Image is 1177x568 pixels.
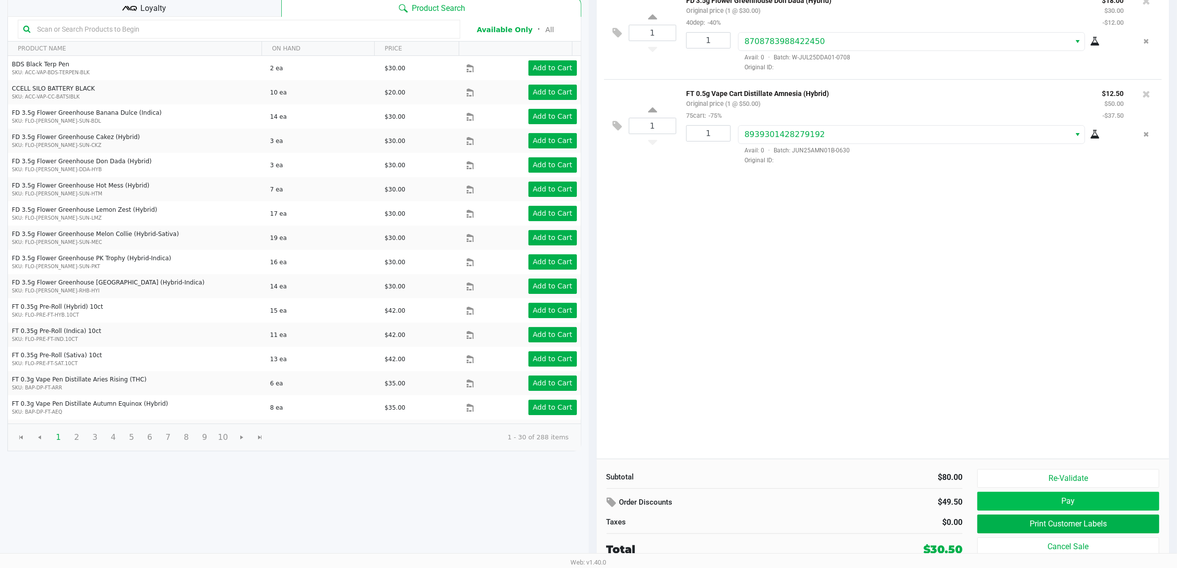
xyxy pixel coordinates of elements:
[195,428,214,447] span: Page 9
[140,2,166,14] span: Loyalty
[12,238,262,246] p: SKU: FLO-[PERSON_NAME]-SUN-MEC
[238,433,246,441] span: Go to the next page
[528,109,577,124] button: Add to Cart
[140,428,159,447] span: Page 6
[8,371,265,395] td: FT 0.3g Vape Pen Distillate Aries Rising (THC)
[686,7,760,14] small: Original price (1 @ $30.00)
[12,287,262,294] p: SKU: FLO-[PERSON_NAME]-RHB-HYI
[86,428,104,447] span: Page 3
[12,214,262,222] p: SKU: FLO-[PERSON_NAME]-SUN-LMZ
[607,494,839,512] div: Order Discounts
[385,331,405,338] span: $42.00
[385,186,405,193] span: $30.00
[104,428,123,447] span: Page 4
[8,56,265,80] td: BDS Black Terp Pen
[265,153,380,177] td: 3 ea
[12,335,262,343] p: SKU: FLO-PRE-FT-IND.10CT
[265,56,380,80] td: 2 ea
[528,400,577,415] button: Add to Cart
[12,311,262,319] p: SKU: FLO-PRE-FT-HYB.10CT
[12,166,262,173] p: SKU: FLO-[PERSON_NAME]-DDA-HYB
[977,537,1159,556] button: Cancel Sale
[764,147,774,154] span: ·
[8,347,265,371] td: FT 0.35g Pre-Roll (Sativa) 10ct
[12,93,262,100] p: SKU: ACC-VAP-CC-BATSIBLK
[159,428,177,447] span: Page 7
[49,428,68,447] span: Page 1
[528,254,577,270] button: Add to Cart
[8,420,265,444] td: FT 0.3g Vape Pen Distillate Jupiter [PERSON_NAME] (Sativa)
[528,351,577,367] button: Add to Cart
[8,201,265,226] td: FD 3.5g Flower Greenhouse Lemon Zest (Hybrid)
[12,384,262,391] p: SKU: BAP-DP-FT-ARR
[12,117,262,125] p: SKU: FLO-[PERSON_NAME]-SUN-BDL
[265,420,380,444] td: 19 ea
[385,89,405,96] span: $20.00
[792,517,962,528] div: $0.00
[738,147,850,154] span: Avail: 0 Batch: JUN25AMN01B-0630
[533,234,572,241] app-button-loader: Add to Cart
[12,142,262,149] p: SKU: FLO-[PERSON_NAME]-SUN-CKZ
[67,428,86,447] span: Page 2
[385,162,405,169] span: $30.00
[385,210,405,217] span: $30.00
[744,37,825,46] span: 8708783988422450
[8,177,265,201] td: FD 3.5g Flower Greenhouse Hot Mess (Hybrid)
[533,355,572,363] app-button-loader: Add to Cart
[385,283,405,290] span: $30.00
[265,298,380,323] td: 15 ea
[528,376,577,391] button: Add to Cart
[607,517,777,528] div: Taxes
[12,428,31,447] span: Go to the first page
[1140,32,1153,50] button: Remove the package from the orderLine
[265,177,380,201] td: 7 ea
[8,104,265,129] td: FD 3.5g Flower Greenhouse Banana Dulce (Indica)
[265,80,380,104] td: 10 ea
[30,428,49,447] span: Go to the previous page
[265,104,380,129] td: 14 ea
[385,138,405,144] span: $30.00
[528,327,577,342] button: Add to Cart
[17,433,25,441] span: Go to the first page
[607,472,777,483] div: Subtotal
[1104,100,1124,107] small: $50.00
[686,19,721,26] small: 40dep:
[528,157,577,173] button: Add to Cart
[385,259,405,266] span: $30.00
[122,428,141,447] span: Page 5
[607,541,834,558] div: Total
[977,469,1159,488] button: Re-Validate
[533,306,572,314] app-button-loader: Add to Cart
[533,185,572,193] app-button-loader: Add to Cart
[571,559,607,566] span: Web: v1.40.0
[528,182,577,197] button: Add to Cart
[12,190,262,197] p: SKU: FLO-[PERSON_NAME]-SUN-HTM
[1140,125,1153,143] button: Remove the package from the orderLine
[12,69,262,76] p: SKU: ACC-VAP-BDS-TERPEN-BLK
[533,282,572,290] app-button-loader: Add to Cart
[533,331,572,338] app-button-loader: Add to Cart
[1102,19,1124,26] small: -$12.00
[1070,33,1085,50] button: Select
[385,404,405,411] span: $35.00
[528,85,577,100] button: Add to Cart
[1070,126,1085,143] button: Select
[12,360,262,367] p: SKU: FLO-PRE-FT-SAT.10CT
[545,25,554,35] button: All
[277,432,569,442] kendo-pager-info: 1 - 30 of 288 items
[8,226,265,250] td: FD 3.5g Flower Greenhouse Melon Collie (Hybrid-Sativa)
[8,323,265,347] td: FT 0.35g Pre-Roll (Indica) 10ct
[36,433,44,441] span: Go to the previous page
[1104,7,1124,14] small: $30.00
[385,235,405,241] span: $30.00
[385,307,405,314] span: $42.00
[374,42,459,56] th: PRICE
[738,63,1124,72] span: Original ID:
[744,130,825,139] span: 8939301428279192
[265,347,380,371] td: 13 ea
[1102,87,1124,97] p: $12.50
[385,113,405,120] span: $30.00
[706,112,722,119] span: -75%
[533,379,572,387] app-button-loader: Add to Cart
[262,42,374,56] th: ON HAND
